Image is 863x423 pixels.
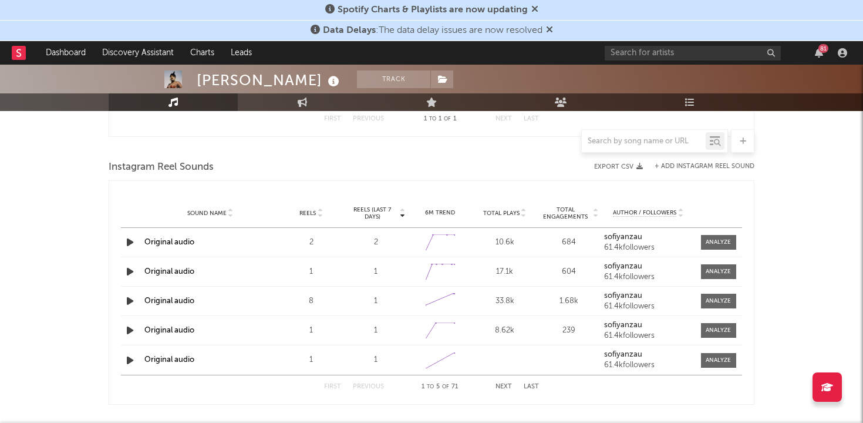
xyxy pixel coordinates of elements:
[604,233,692,241] a: sofiyanzau
[187,210,227,217] span: Sound Name
[604,321,692,330] a: sofiyanzau
[476,237,534,249] div: 10.6k
[495,116,512,122] button: Next
[540,206,592,220] span: Total Engagements
[144,268,194,276] a: Original audio
[604,351,692,359] a: sofiyanzau
[476,296,534,307] div: 33.8k
[524,384,539,390] button: Last
[346,296,405,307] div: 1
[197,70,342,90] div: [PERSON_NAME]
[407,380,472,394] div: 1 5 71
[604,263,642,270] strong: sofiyanzau
[357,70,430,88] button: Track
[346,325,405,337] div: 1
[407,112,472,126] div: 1 1 1
[476,266,534,278] div: 17.1k
[604,233,642,241] strong: sofiyanzau
[546,26,553,35] span: Dismiss
[338,5,528,15] span: Spotify Charts & Playlists are now updating
[476,325,534,337] div: 8.62k
[604,303,692,311] div: 61.4k followers
[299,210,316,217] span: Reels
[427,384,434,390] span: to
[604,351,642,358] strong: sofiyanzau
[323,26,542,35] span: : The data delay issues are now resolved
[442,384,449,390] span: of
[540,296,599,307] div: 1.68k
[604,292,692,300] a: sofiyanzau
[531,5,538,15] span: Dismiss
[818,44,828,53] div: 81
[282,354,341,366] div: 1
[604,244,692,252] div: 61.4k followers
[346,237,405,249] div: 2
[815,48,823,58] button: 81
[324,384,341,390] button: First
[282,296,341,307] div: 8
[282,266,341,278] div: 1
[144,327,194,334] a: Original audio
[346,354,405,366] div: 1
[643,163,754,170] div: + Add Instagram Reel Sound
[353,384,384,390] button: Previous
[540,237,599,249] div: 684
[524,116,539,122] button: Last
[604,292,642,300] strong: sofiyanzau
[604,321,642,329] strong: sofiyanzau
[144,297,194,305] a: Original audio
[346,206,398,220] span: Reels (last 7 days)
[540,325,599,337] div: 239
[323,26,376,35] span: Data Delays
[38,41,94,65] a: Dashboard
[594,163,643,170] button: Export CSV
[540,266,599,278] div: 604
[94,41,182,65] a: Discovery Assistant
[411,209,470,217] div: 6M Trend
[429,116,436,122] span: to
[223,41,260,65] a: Leads
[604,263,692,271] a: sofiyanzau
[109,160,214,174] span: Instagram Reel Sounds
[613,209,676,217] span: Author / Followers
[483,210,520,217] span: Total Plays
[604,361,692,370] div: 61.4k followers
[605,46,781,61] input: Search for artists
[324,116,341,122] button: First
[182,41,223,65] a: Charts
[495,384,512,390] button: Next
[444,116,451,122] span: of
[582,137,706,146] input: Search by song name or URL
[282,325,341,337] div: 1
[144,239,194,246] a: Original audio
[282,237,341,249] div: 2
[604,273,692,281] div: 61.4k followers
[655,163,754,170] button: + Add Instagram Reel Sound
[604,332,692,340] div: 61.4k followers
[144,356,194,364] a: Original audio
[353,116,384,122] button: Previous
[346,266,405,278] div: 1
